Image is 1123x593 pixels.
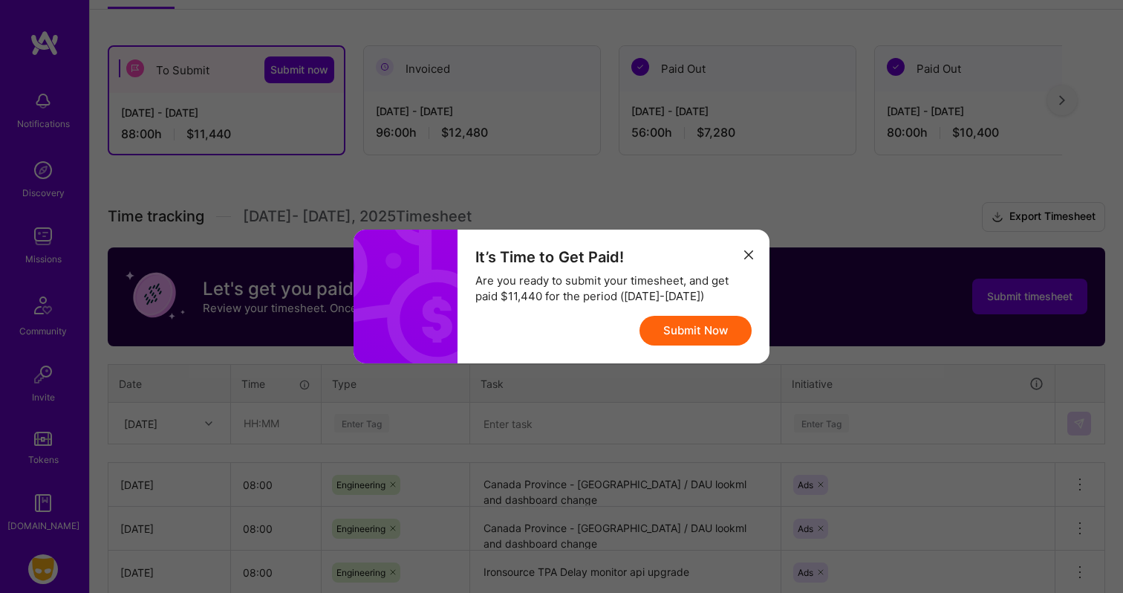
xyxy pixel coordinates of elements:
i: icon Money [346,218,491,363]
i: icon Close [744,250,753,259]
div: modal [354,230,769,363]
div: It’s Time to Get Paid! [475,247,752,267]
div: Are you ready to submit your timesheet, and get paid $11,440 for the period ([DATE]-[DATE]) [475,273,752,304]
button: Submit Now [639,316,752,346]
